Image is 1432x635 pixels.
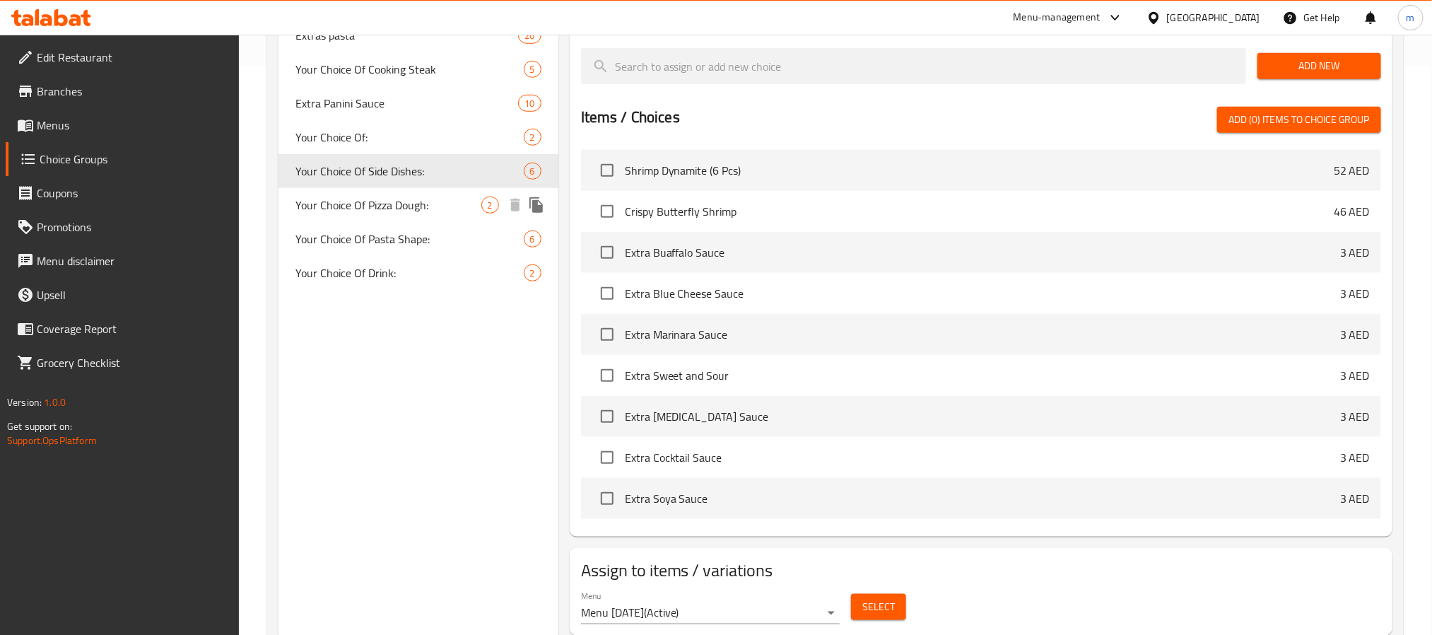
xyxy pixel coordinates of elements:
label: Menu [581,591,601,600]
a: Coupons [6,176,239,210]
span: Extra [MEDICAL_DATA] Sauce [625,408,1340,425]
button: delete [505,194,526,216]
a: Branches [6,74,239,108]
span: m [1407,10,1415,25]
div: Your Choice Of Pasta Shape:6 [278,222,558,256]
span: Select choice [592,402,622,431]
p: 3 AED [1340,244,1370,261]
p: 3 AED [1340,449,1370,466]
a: Choice Groups [6,142,239,176]
span: Branches [37,83,228,100]
span: Promotions [37,219,228,235]
span: 2 [524,131,541,144]
button: duplicate [526,194,547,216]
a: Menu disclaimer [6,244,239,278]
span: Select choice [592,279,622,308]
a: Grocery Checklist [6,346,239,380]
span: 6 [524,165,541,178]
a: Menus [6,108,239,142]
span: 6 [524,233,541,246]
div: Your Choice Of Side Dishes:6 [278,154,558,188]
div: Your Choice Of:2 [278,120,558,154]
span: Your Choice Of Drink: [295,264,524,281]
span: Your Choice Of Cooking Steak [295,61,524,78]
span: Select [862,598,895,616]
span: Choice Groups [40,151,228,168]
span: Select choice [592,156,622,185]
span: 2 [524,267,541,280]
span: Add New [1269,57,1370,75]
span: Extra Marinara Sauce [625,326,1340,343]
div: Choices [524,61,541,78]
span: Add (0) items to choice group [1228,111,1370,129]
span: 5 [524,63,541,76]
button: Add New [1257,53,1381,79]
a: Upsell [6,278,239,312]
span: Your Choice Of: [295,129,524,146]
span: Your Choice Of Pasta Shape: [295,231,524,247]
span: Extra Blue Cheese Sauce [625,285,1340,302]
div: [GEOGRAPHIC_DATA] [1167,10,1260,25]
span: Extra Soya Sauce [625,490,1340,507]
button: Select [851,594,906,620]
span: Version: [7,393,42,412]
span: Extras pasta [295,27,519,44]
span: Menu disclaimer [37,252,228,269]
span: Select choice [592,361,622,390]
a: Support.OpsPlatform [7,431,97,450]
span: Your Choice Of Pizza Dough: [295,197,481,214]
div: Choices [524,264,541,281]
div: Choices [518,95,541,112]
span: Select choice [592,320,622,349]
button: Add (0) items to choice group [1217,107,1381,133]
span: Coupons [37,185,228,202]
span: Select choice [592,484,622,513]
span: Get support on: [7,417,72,436]
input: search [581,48,1246,84]
p: 46 AED [1334,203,1370,220]
div: Extra Panini Sauce10 [278,86,558,120]
span: Select choice [592,525,622,554]
div: Choices [481,197,499,214]
div: Your Choice Of Cooking Steak5 [278,52,558,86]
span: Coverage Report [37,320,228,337]
span: 1.0.0 [44,393,66,412]
p: 3 AED [1340,285,1370,302]
a: Coverage Report [6,312,239,346]
h2: Items / Choices [581,107,680,128]
p: 3 AED [1340,367,1370,384]
span: Shrimp Dynamite (6 Pcs) [625,162,1334,179]
a: Promotions [6,210,239,244]
p: 3 AED [1340,490,1370,507]
span: Edit Restaurant [37,49,228,66]
span: Your Choice Of Side Dishes: [295,163,524,180]
div: Choices [524,163,541,180]
span: Extra Sweet and Sour [625,367,1340,384]
div: Choices [524,231,541,247]
div: Menu [DATE](Active) [581,602,840,624]
p: 3 AED [1340,326,1370,343]
p: 3 AED [1340,408,1370,425]
a: Edit Restaurant [6,40,239,74]
span: Grocery Checklist [37,354,228,371]
span: Menus [37,117,228,134]
span: Select choice [592,197,622,226]
span: Select choice [592,238,622,267]
div: Choices [524,129,541,146]
p: 52 AED [1334,162,1370,179]
span: Select choice [592,443,622,472]
span: 10 [519,97,540,110]
span: Crispy Butterfly Shrimp [625,203,1334,220]
span: Upsell [37,286,228,303]
span: Extra Buaffalo Sauce [625,244,1340,261]
div: Your Choice Of Pizza Dough:2deleteduplicate [278,188,558,222]
span: Extra Panini Sauce [295,95,519,112]
h2: Assign to items / variations [581,559,1381,582]
div: Your Choice Of Drink:2 [278,256,558,290]
span: Extra Cocktail Sauce [625,449,1340,466]
div: Menu-management [1014,9,1101,26]
span: 2 [482,199,498,212]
